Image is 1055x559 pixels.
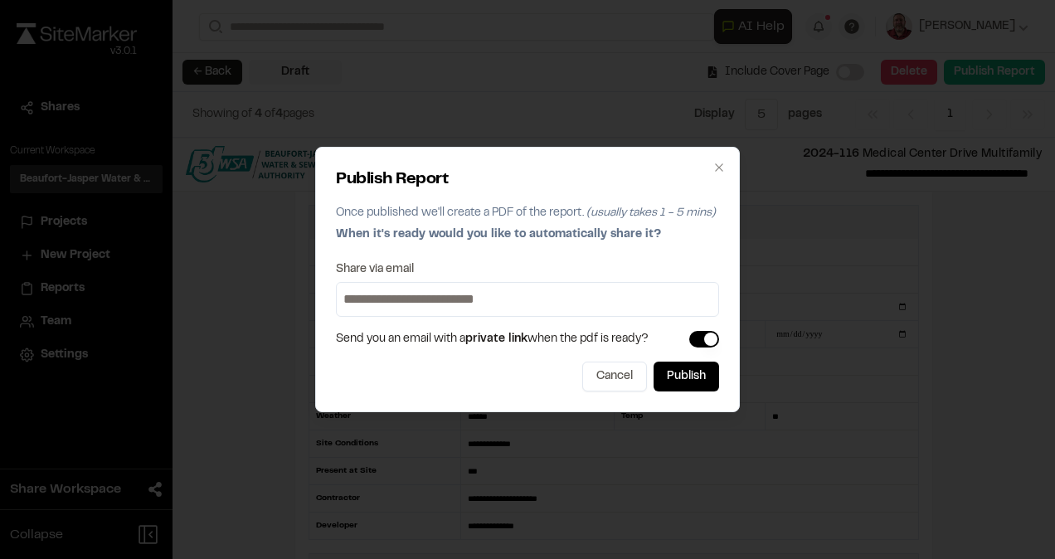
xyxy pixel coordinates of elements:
span: When it's ready would you like to automatically share it? [336,230,661,240]
span: private link [465,334,527,344]
label: Share via email [336,264,414,275]
p: Once published we'll create a PDF of the report. [336,204,719,222]
button: Cancel [582,362,647,391]
span: Send you an email with a when the pdf is ready? [336,330,649,348]
button: Publish [654,362,719,391]
span: (usually takes 1 - 5 mins) [586,208,716,218]
h2: Publish Report [336,168,719,192]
